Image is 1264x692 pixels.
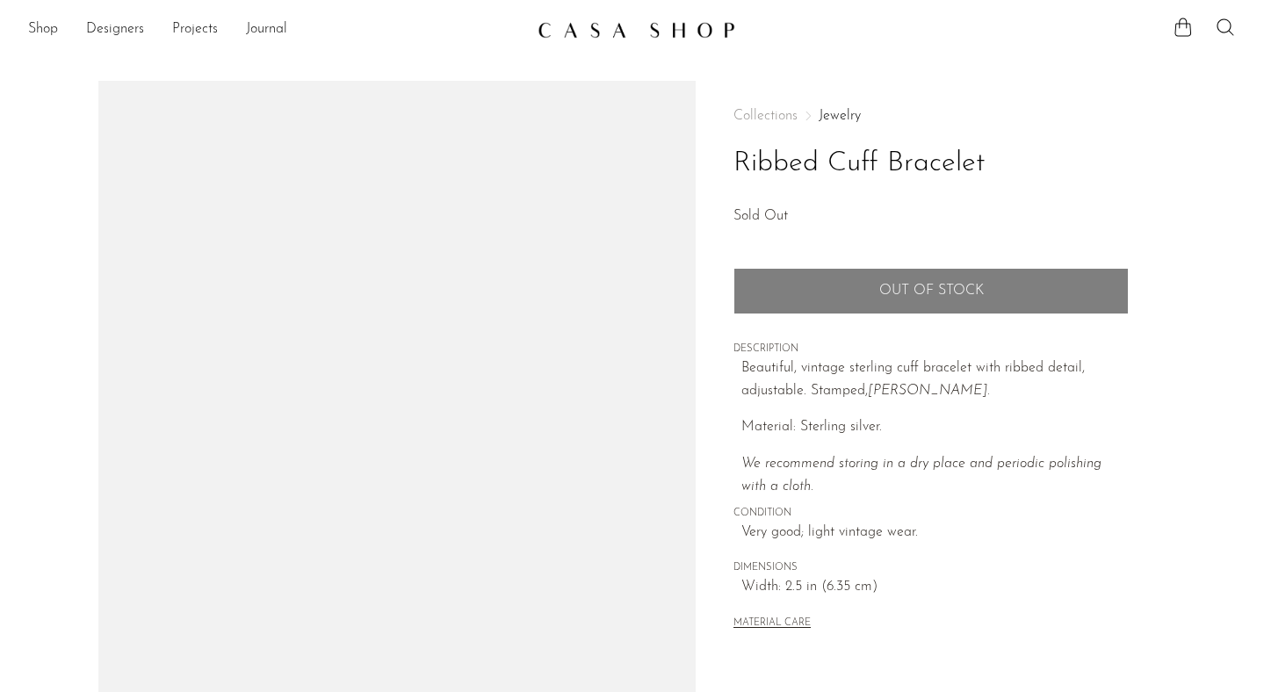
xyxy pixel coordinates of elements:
span: Very good; light vintage wear. [741,522,1129,544]
span: Collections [733,109,798,123]
span: Out of stock [879,283,984,299]
a: Jewelry [819,109,861,123]
p: Material: Sterling silver. [741,416,1129,439]
em: [PERSON_NAME] [868,384,987,398]
nav: Desktop navigation [28,15,524,45]
span: Width: 2.5 in (6.35 cm) [741,576,1129,599]
button: MATERIAL CARE [733,617,811,631]
em: . [987,384,990,398]
span: Sold Out [733,209,788,223]
span: CONDITION [733,506,1129,522]
a: Shop [28,18,58,41]
a: Journal [246,18,287,41]
h1: Ribbed Cuff Bracelet [733,141,1129,186]
span: DESCRIPTION [733,342,1129,357]
i: We recommend storing in a dry place and periodic polishing with a cloth. [741,457,1101,494]
a: Projects [172,18,218,41]
nav: Breadcrumbs [733,109,1129,123]
a: Designers [86,18,144,41]
span: DIMENSIONS [733,560,1129,576]
ul: NEW HEADER MENU [28,15,524,45]
button: Add to cart [733,268,1129,314]
p: Beautiful, vintage sterling cuff bracelet with ribbed detail, adjustable. Stamped, [741,357,1129,402]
